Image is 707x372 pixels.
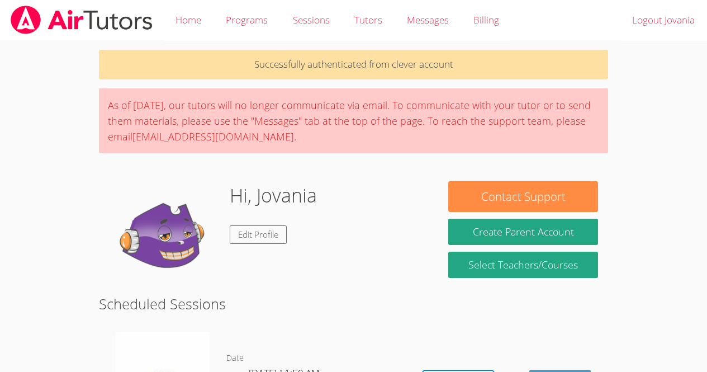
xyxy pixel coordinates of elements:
[407,13,449,26] span: Messages
[10,6,154,34] img: airtutors_banner-c4298cdbf04f3fff15de1276eac7730deb9818008684d7c2e4769d2f7ddbe033.png
[226,351,244,365] dt: Date
[448,219,597,245] button: Create Parent Account
[99,88,608,153] div: As of [DATE], our tutors will no longer communicate via email. To communicate with your tutor or ...
[99,50,608,79] p: Successfully authenticated from clever account
[230,225,287,244] a: Edit Profile
[230,181,317,210] h1: Hi, Jovania
[448,181,597,212] button: Contact Support
[99,293,608,314] h2: Scheduled Sessions
[448,252,597,278] a: Select Teachers/Courses
[109,181,221,293] img: default.png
